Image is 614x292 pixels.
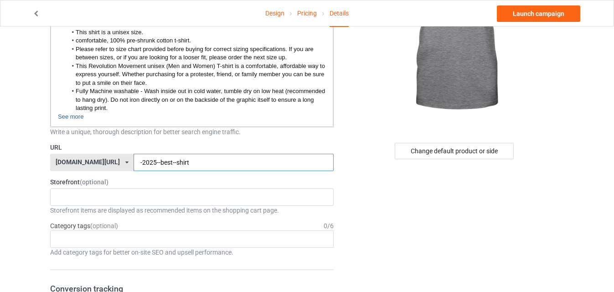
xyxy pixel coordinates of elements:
[50,221,118,230] label: Category tags
[297,0,317,26] a: Pricing
[76,29,143,36] span: This shirt is a unisex size.
[50,206,334,215] div: Storefront items are displayed as recommended items on the shopping cart page.
[76,46,315,61] span: Please refer to size chart provided before buying for correct sizing specifications. If you are b...
[50,127,334,136] div: Write a unique, thorough description for better search engine traffic.
[90,222,118,229] span: (optional)
[50,143,334,152] label: URL
[324,221,334,230] div: 0 / 6
[265,0,284,26] a: Design
[76,37,191,44] span: comfortable, 100% pre-shrunk cotton t-shirt.
[497,5,580,22] a: Launch campaign
[80,178,108,186] span: (optional)
[56,159,120,165] div: [DOMAIN_NAME][URL]
[76,63,327,86] span: This Revolution Movement unisex (Men and Women) T-shirt is a comfortable, affordable way to expre...
[58,113,83,120] span: See more
[395,143,514,159] div: Change default product or side
[330,0,349,27] div: Details
[76,88,327,111] span: Fully Machine washable - Wash inside out in cold water, tumble dry on low heat (recommended to ha...
[50,177,334,187] label: Storefront
[50,248,334,257] div: Add category tags for better on-site SEO and upsell performance.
